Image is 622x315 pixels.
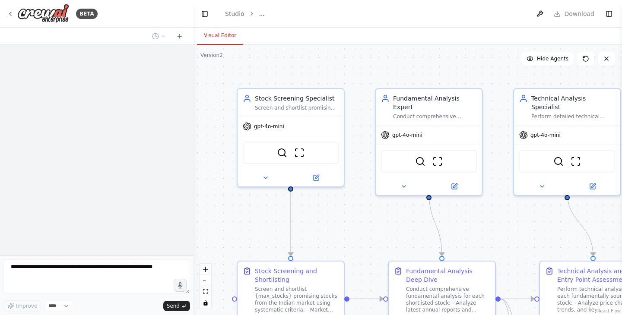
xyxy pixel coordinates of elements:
[255,267,339,284] div: Stock Screening and Shortlisting
[553,156,564,167] img: SerperDevTool
[392,132,422,139] span: gpt-4o-mini
[254,123,284,130] span: gpt-4o-mini
[76,9,98,19] div: BETA
[568,181,617,192] button: Open in side panel
[200,264,211,309] div: React Flow controls
[167,302,180,309] span: Send
[537,55,568,62] span: Hide Agents
[531,94,615,111] div: Technical Analysis Specialist
[513,88,621,196] div: Technical Analysis SpecialistPerform detailed technical analysis of shortlisted stocks including ...
[17,4,69,23] img: Logo
[237,88,345,187] div: Stock Screening SpecialistScreen and shortlist promising stocks from the Indian market using syst...
[255,94,339,103] div: Stock Screening Specialist
[597,309,621,313] a: React Flow attribution
[415,156,425,167] img: SerperDevTool
[255,104,339,111] div: Screen and shortlist promising stocks from the Indian market using systematic filtering criteria ...
[432,156,443,167] img: ScrapeWebsiteTool
[406,267,490,284] div: Fundamental Analysis Deep Dive
[375,88,483,196] div: Fundamental Analysis ExpertConduct comprehensive fundamental analysis of shortlisted stocks inclu...
[3,300,41,312] button: Improve
[563,192,597,256] g: Edge from 1bf25c32-3021-45f9-86ad-dda02c911528 to fe5ebe97-017f-4050-9f34-6a8b3918e222
[200,286,211,297] button: fit view
[530,132,561,139] span: gpt-4o-mini
[255,286,339,313] div: Screen and shortlist {max_stocks} promising stocks from the Indian market using systematic criter...
[531,113,615,120] div: Perform detailed technical analysis of shortlisted stocks including chart patterns, trend analysi...
[200,297,211,309] button: toggle interactivity
[393,113,477,120] div: Conduct comprehensive fundamental analysis of shortlisted stocks including financial ratio analys...
[149,31,169,41] button: Switch to previous chat
[199,8,211,20] button: Hide left sidebar
[501,295,534,303] g: Edge from 7b24eea3-bb6f-4cd0-ba08-b6df7a506d0d to fe5ebe97-017f-4050-9f34-6a8b3918e222
[406,286,490,313] div: Conduct comprehensive fundamental analysis for each shortlisted stock: - Analyze latest annual re...
[425,192,446,256] g: Edge from b21b441e-ab63-4032-9b7e-039d16d31084 to 7b24eea3-bb6f-4cd0-ba08-b6df7a506d0d
[430,181,479,192] button: Open in side panel
[521,52,574,66] button: Hide Agents
[292,173,340,183] button: Open in side panel
[286,192,295,256] g: Edge from 81229fe0-1c60-44ef-89b3-be7eaa6c8c8f to ab2067d7-1fd8-473e-a660-b0752be658f5
[225,9,265,18] nav: breadcrumb
[174,279,187,292] button: Click to speak your automation idea
[173,31,187,41] button: Start a new chat
[200,275,211,286] button: zoom out
[349,295,383,303] g: Edge from ab2067d7-1fd8-473e-a660-b0752be658f5 to 7b24eea3-bb6f-4cd0-ba08-b6df7a506d0d
[163,301,190,311] button: Send
[571,156,581,167] img: ScrapeWebsiteTool
[197,27,243,45] button: Visual Editor
[603,8,615,20] button: Show right sidebar
[200,52,223,59] div: Version 2
[16,302,37,309] span: Improve
[259,9,265,18] span: ...
[277,148,287,158] img: SerperDevTool
[200,264,211,275] button: zoom in
[393,94,477,111] div: Fundamental Analysis Expert
[225,10,244,17] a: Studio
[294,148,305,158] img: ScrapeWebsiteTool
